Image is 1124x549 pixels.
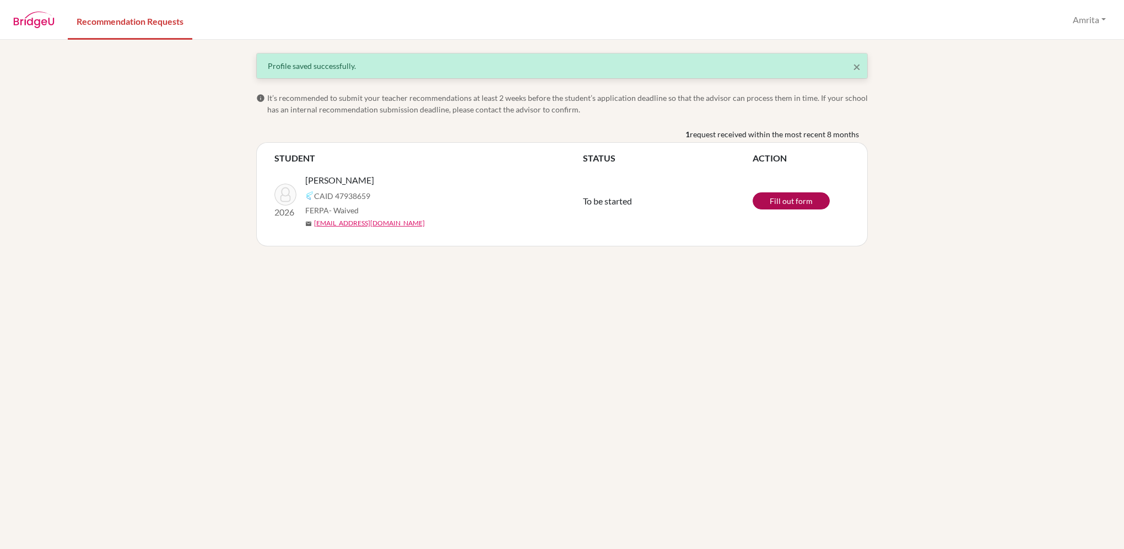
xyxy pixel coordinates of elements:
span: [PERSON_NAME] [305,174,374,187]
span: To be started [583,196,632,206]
span: × [853,58,861,74]
b: 1 [685,128,690,140]
span: - Waived [329,206,359,215]
th: ACTION [753,152,850,165]
a: [EMAIL_ADDRESS][DOMAIN_NAME] [314,218,425,228]
span: info [256,94,265,103]
button: Close [853,60,861,73]
span: request received within the most recent 8 months [690,128,859,140]
span: CAID 47938659 [314,190,370,202]
a: Fill out form [753,192,830,209]
span: mail [305,220,312,227]
p: 2026 [274,206,296,219]
a: Recommendation Requests [68,2,192,40]
img: Verri, Francesco [274,184,296,206]
button: Amrita [1068,9,1111,30]
th: STUDENT [274,152,583,165]
span: FERPA [305,204,359,216]
div: Profile saved successfully. [268,60,856,72]
img: BridgeU logo [13,12,55,28]
img: Common App logo [305,191,314,200]
span: It’s recommended to submit your teacher recommendations at least 2 weeks before the student’s app... [267,92,868,115]
th: STATUS [583,152,753,165]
